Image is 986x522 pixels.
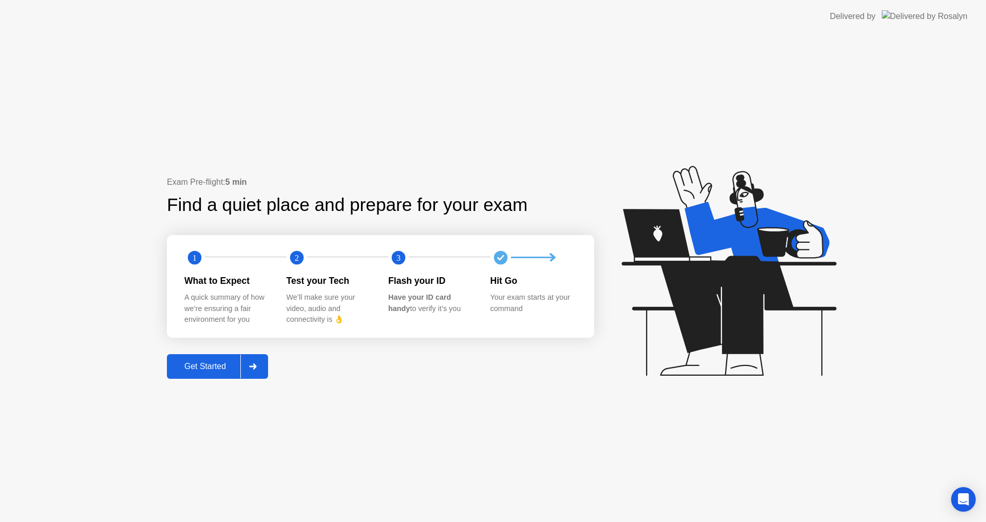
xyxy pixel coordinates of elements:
div: Exam Pre-flight: [167,176,594,188]
text: 3 [396,253,401,262]
div: to verify it’s you [388,292,474,314]
b: Have your ID card handy [388,293,451,313]
div: Hit Go [490,274,576,287]
b: 5 min [225,178,247,186]
div: A quick summary of how we’re ensuring a fair environment for you [184,292,270,325]
div: Get Started [170,362,240,371]
div: Test your Tech [287,274,372,287]
button: Get Started [167,354,268,379]
div: We’ll make sure your video, audio and connectivity is 👌 [287,292,372,325]
div: Your exam starts at your command [490,292,576,314]
div: Flash your ID [388,274,474,287]
img: Delivered by Rosalyn [882,10,968,22]
text: 2 [294,253,298,262]
div: Open Intercom Messenger [951,487,976,512]
div: Find a quiet place and prepare for your exam [167,191,529,219]
div: Delivered by [830,10,876,23]
text: 1 [193,253,197,262]
div: What to Expect [184,274,270,287]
